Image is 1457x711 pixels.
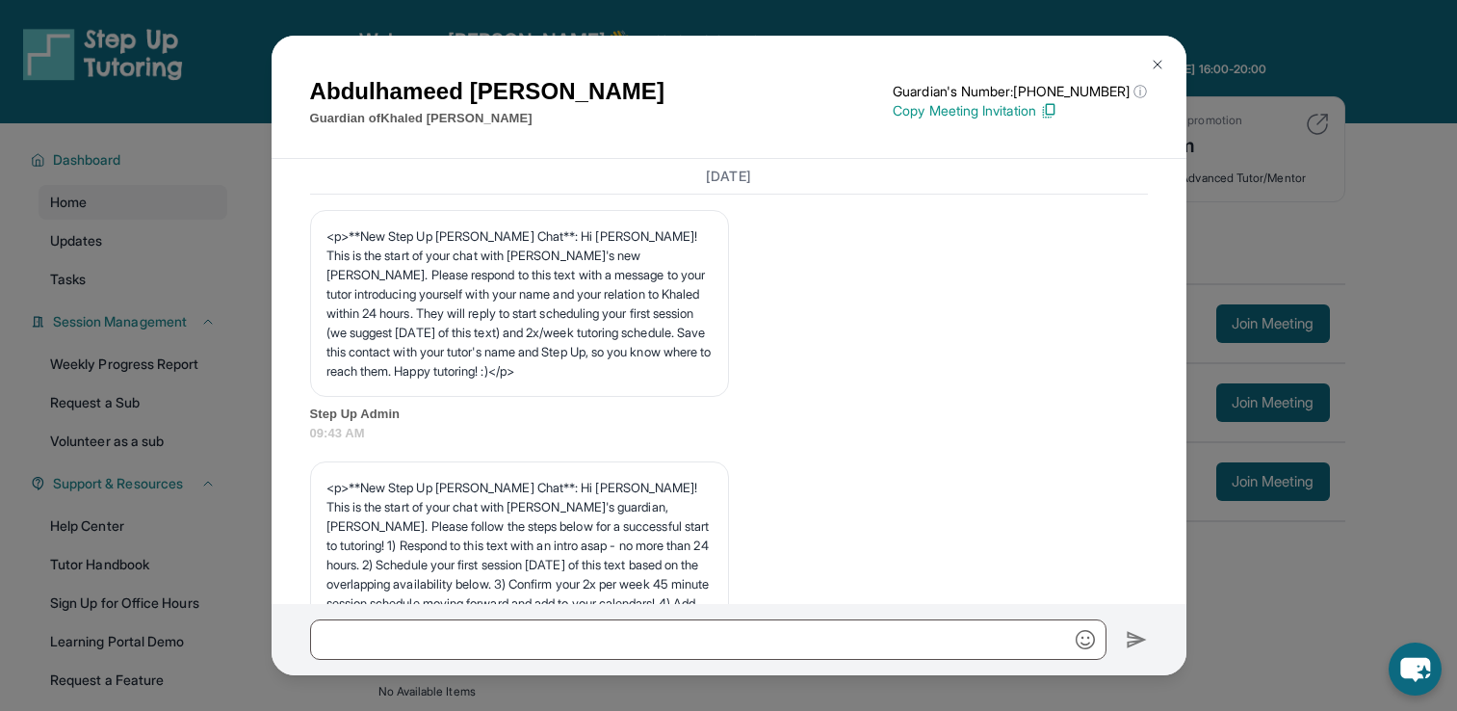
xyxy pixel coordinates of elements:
span: Step Up Admin [310,405,1148,424]
img: Copy Icon [1040,102,1057,119]
h3: [DATE] [310,167,1148,186]
span: 09:43 AM [310,424,1148,443]
p: Copy Meeting Invitation [893,101,1147,120]
p: <p>**New Step Up [PERSON_NAME] Chat**: Hi [PERSON_NAME]! This is the start of your chat with [PER... [326,226,713,381]
span: ⓘ [1133,82,1147,101]
p: Guardian of Khaled [PERSON_NAME] [310,109,664,128]
h1: Abdulhameed [PERSON_NAME] [310,74,664,109]
img: Close Icon [1150,57,1165,72]
img: Emoji [1076,630,1095,649]
button: chat-button [1389,643,1442,696]
p: <p>**New Step Up [PERSON_NAME] Chat**: Hi [PERSON_NAME]! This is the start of your chat with [PER... [326,478,713,651]
img: Send icon [1126,628,1148,651]
p: Guardian's Number: [PHONE_NUMBER] [893,82,1147,101]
